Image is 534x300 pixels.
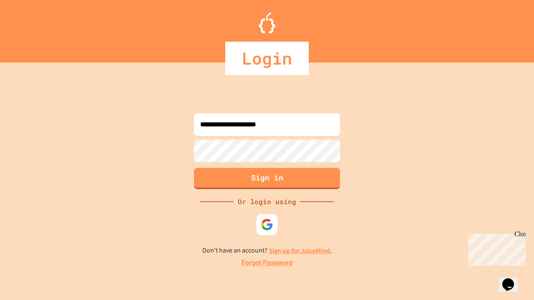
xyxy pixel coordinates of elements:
p: Don't have an account? [202,245,332,256]
button: Sign in [194,168,340,189]
div: Login [225,42,309,75]
img: google-icon.svg [261,218,273,231]
a: Sign up for JuiceMind. [269,246,332,255]
img: Logo.svg [259,12,275,33]
div: Or login using [234,197,300,207]
a: Forgot Password [242,258,292,268]
iframe: chat widget [499,267,526,292]
iframe: chat widget [465,230,526,266]
div: Chat with us now!Close [3,3,58,53]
